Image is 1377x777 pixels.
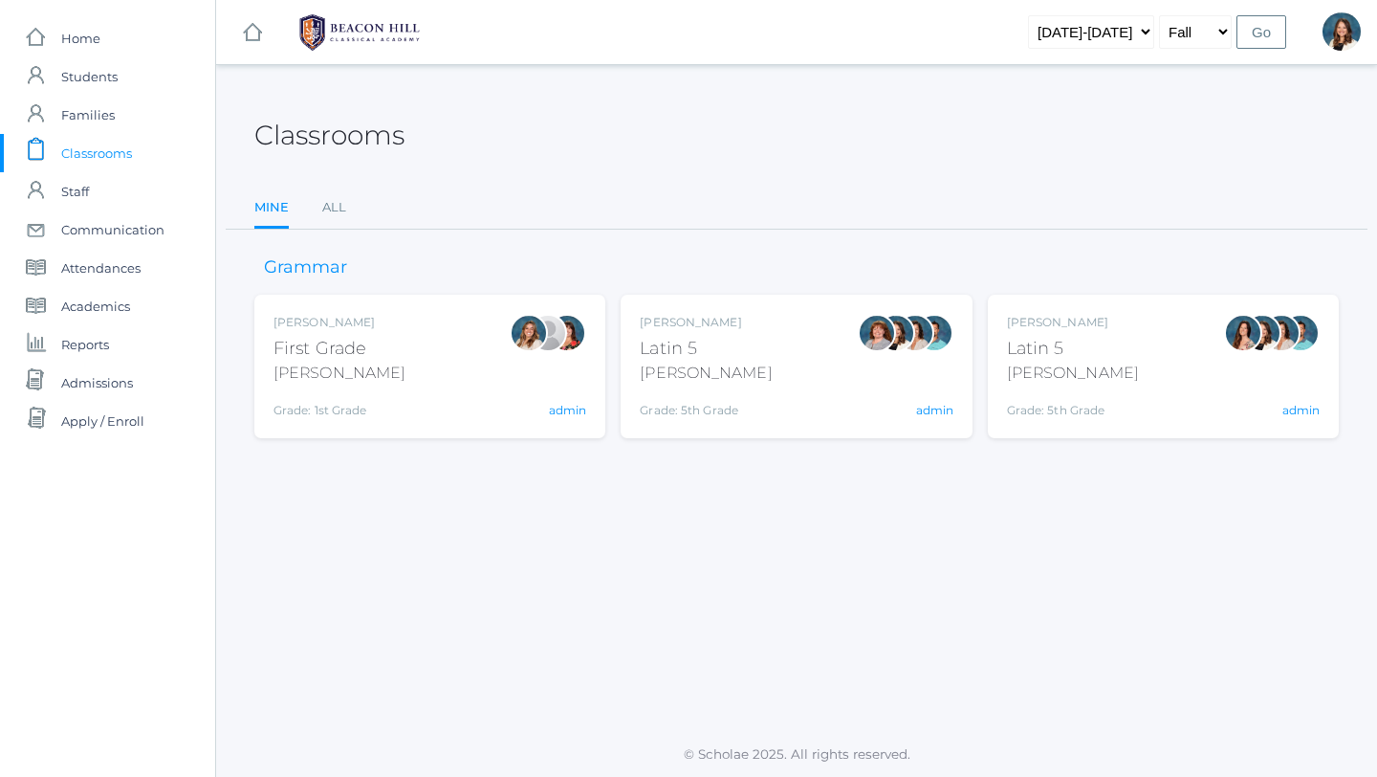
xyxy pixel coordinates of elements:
[61,364,133,402] span: Admissions
[61,402,144,440] span: Apply / Enroll
[916,403,953,417] a: admin
[254,189,289,230] a: Mine
[1007,362,1139,385] div: [PERSON_NAME]
[640,336,772,362] div: Latin 5
[1262,314,1300,352] div: Cari Burke
[858,314,896,352] div: Sarah Bence
[322,189,346,227] a: All
[640,362,772,385] div: [PERSON_NAME]
[1282,403,1320,417] a: admin
[1243,314,1281,352] div: Teresa Deutsch
[61,249,141,287] span: Attendances
[1281,314,1320,352] div: Westen Taylor
[548,314,586,352] div: Heather Wallock
[640,314,772,331] div: [PERSON_NAME]
[273,336,405,362] div: First Grade
[288,9,431,56] img: 1_BHCALogos-05.png
[640,392,772,419] div: Grade: 5th Grade
[61,325,109,364] span: Reports
[61,96,115,134] span: Families
[61,57,118,96] span: Students
[61,19,100,57] span: Home
[61,134,132,172] span: Classrooms
[877,314,915,352] div: Teresa Deutsch
[1007,314,1139,331] div: [PERSON_NAME]
[254,258,357,277] h3: Grammar
[1224,314,1262,352] div: Rebecca Salazar
[510,314,548,352] div: Liv Barber
[896,314,934,352] div: Cari Burke
[549,403,586,417] a: admin
[1322,12,1361,51] div: Teresa Deutsch
[273,314,405,331] div: [PERSON_NAME]
[1007,336,1139,362] div: Latin 5
[1007,392,1139,419] div: Grade: 5th Grade
[915,314,953,352] div: Westen Taylor
[61,287,130,325] span: Academics
[273,362,405,385] div: [PERSON_NAME]
[254,121,404,150] h2: Classrooms
[273,392,405,419] div: Grade: 1st Grade
[529,314,567,352] div: Jaimie Watson
[61,211,164,249] span: Communication
[61,172,89,211] span: Staff
[1236,15,1286,49] input: Go
[216,744,1377,764] p: © Scholae 2025. All rights reserved.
